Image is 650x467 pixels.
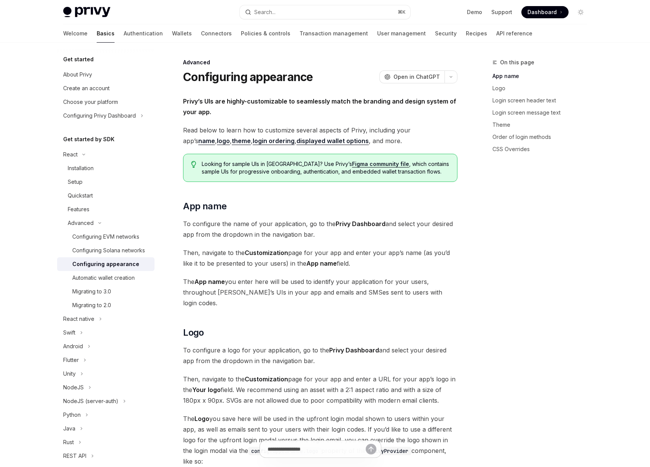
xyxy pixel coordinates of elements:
[57,175,155,189] a: Setup
[57,95,155,109] a: Choose your platform
[183,59,457,66] div: Advanced
[63,84,110,93] div: Create an account
[57,189,155,202] a: Quickstart
[329,346,379,354] strong: Privy Dashboard
[253,137,295,145] a: login ordering
[575,6,587,18] button: Toggle dark mode
[296,137,369,145] a: displayed wallet options
[72,260,139,269] div: Configuring appearance
[254,8,276,17] div: Search...
[57,312,155,326] button: Toggle React native section
[63,135,115,144] h5: Get started by SDK
[57,367,155,381] button: Toggle Unity section
[268,441,366,457] input: Ask a question...
[57,244,155,257] a: Configuring Solana networks
[466,24,487,43] a: Recipes
[336,220,386,228] strong: Privy Dashboard
[435,24,457,43] a: Security
[63,397,118,406] div: NodeJS (server-auth)
[245,375,288,383] strong: Customization
[57,394,155,408] button: Toggle NodeJS (server-auth) section
[306,260,337,267] strong: App name
[500,58,534,67] span: On this page
[240,5,410,19] button: Open search
[183,125,457,146] span: Read below to learn how to customize several aspects of Privy, including your app’s , , , , , and...
[496,24,532,43] a: API reference
[63,111,136,120] div: Configuring Privy Dashboard
[63,410,81,419] div: Python
[57,353,155,367] button: Toggle Flutter section
[492,107,593,119] a: Login screen message text
[398,9,406,15] span: ⌘ K
[57,202,155,216] a: Features
[57,408,155,422] button: Toggle Python section
[68,218,94,228] div: Advanced
[97,24,115,43] a: Basics
[72,273,135,282] div: Automatic wallet creation
[57,435,155,449] button: Toggle Rust section
[201,24,232,43] a: Connectors
[63,438,74,447] div: Rust
[492,70,593,82] a: App name
[467,8,482,16] a: Demo
[183,327,204,339] span: Logo
[63,7,110,18] img: light logo
[183,70,313,84] h1: Configuring appearance
[57,81,155,95] a: Create an account
[63,451,86,461] div: REST API
[57,109,155,123] button: Toggle Configuring Privy Dashboard section
[68,191,93,200] div: Quickstart
[72,287,111,296] div: Migrating to 3.0
[72,301,111,310] div: Migrating to 2.0
[68,205,89,214] div: Features
[57,257,155,271] a: Configuring appearance
[63,55,94,64] h5: Get started
[492,143,593,155] a: CSS Overrides
[183,413,457,467] span: The you save here will be used in the upfront login modal shown to users within your app, as well...
[183,276,457,308] span: The you enter here will be used to identify your application for your users, throughout [PERSON_N...
[57,161,155,175] a: Installation
[57,285,155,298] a: Migrating to 3.0
[68,177,83,186] div: Setup
[241,24,290,43] a: Policies & controls
[72,232,139,241] div: Configuring EVM networks
[63,383,84,392] div: NodeJS
[63,150,78,159] div: React
[57,298,155,312] a: Migrating to 2.0
[202,160,449,175] span: Looking for sample UIs in [GEOGRAPHIC_DATA]? Use Privy’s , which contains sample UIs for progress...
[492,82,593,94] a: Logo
[183,345,457,366] span: To configure a logo for your application, go to the and select your desired app from the dropdown...
[57,422,155,435] button: Toggle Java section
[63,314,94,324] div: React native
[57,339,155,353] button: Toggle Android section
[492,119,593,131] a: Theme
[183,97,456,116] strong: Privy’s UIs are highly-customizable to seamlessly match the branding and design system of your app.
[217,137,230,145] a: logo
[63,342,83,351] div: Android
[63,328,75,337] div: Swift
[183,218,457,240] span: To configure the name of your application, go to the and select your desired app from the dropdow...
[194,278,225,285] strong: App name
[194,415,209,422] strong: Logo
[57,271,155,285] a: Automatic wallet creation
[63,24,88,43] a: Welcome
[57,68,155,81] a: About Privy
[57,449,155,463] button: Toggle REST API section
[191,161,196,168] svg: Tip
[232,137,251,145] a: theme
[198,137,215,145] a: name
[57,148,155,161] button: Toggle React section
[377,24,426,43] a: User management
[63,70,92,79] div: About Privy
[57,326,155,339] button: Toggle Swift section
[491,8,512,16] a: Support
[63,369,76,378] div: Unity
[183,374,457,406] span: Then, navigate to the page for your app and enter a URL for your app’s logo in the field. We reco...
[63,97,118,107] div: Choose your platform
[172,24,192,43] a: Wallets
[192,386,221,394] strong: Your logo
[124,24,163,43] a: Authentication
[183,247,457,269] span: Then, navigate to the page for your app and enter your app’s name (as you’d like it to be present...
[57,381,155,394] button: Toggle NodeJS section
[527,8,557,16] span: Dashboard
